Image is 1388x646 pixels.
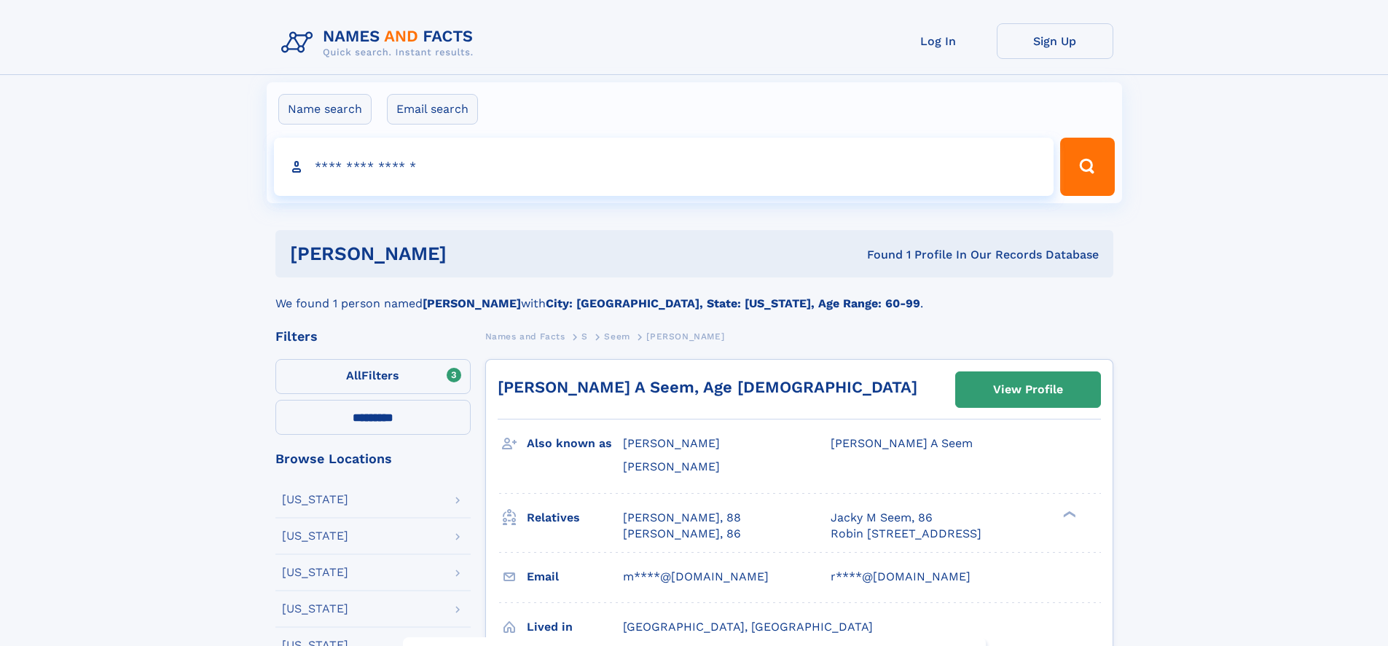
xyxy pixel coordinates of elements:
[527,564,623,589] h3: Email
[275,359,471,394] label: Filters
[282,567,348,578] div: [US_STATE]
[623,436,720,450] span: [PERSON_NAME]
[282,494,348,505] div: [US_STATE]
[956,372,1100,407] a: View Profile
[527,615,623,639] h3: Lived in
[546,296,920,310] b: City: [GEOGRAPHIC_DATA], State: [US_STATE], Age Range: 60-99
[275,330,471,343] div: Filters
[346,369,361,382] span: All
[498,378,917,396] a: [PERSON_NAME] A Seem, Age [DEMOGRAPHIC_DATA]
[278,94,372,125] label: Name search
[646,331,724,342] span: [PERSON_NAME]
[275,452,471,465] div: Browse Locations
[623,510,741,526] a: [PERSON_NAME], 88
[274,138,1054,196] input: search input
[1059,509,1077,519] div: ❯
[1060,138,1114,196] button: Search Button
[282,603,348,615] div: [US_STATE]
[831,436,973,450] span: [PERSON_NAME] A Seem
[623,620,873,634] span: [GEOGRAPHIC_DATA], [GEOGRAPHIC_DATA]
[623,526,741,542] a: [PERSON_NAME], 86
[581,331,588,342] span: S
[527,431,623,456] h3: Also known as
[656,247,1099,263] div: Found 1 Profile In Our Records Database
[275,277,1113,312] div: We found 1 person named with .
[282,530,348,542] div: [US_STATE]
[275,23,485,63] img: Logo Names and Facts
[831,526,981,542] a: Robin [STREET_ADDRESS]
[485,327,565,345] a: Names and Facts
[527,505,623,530] h3: Relatives
[831,510,933,526] a: Jacky M Seem, 86
[993,373,1063,406] div: View Profile
[997,23,1113,59] a: Sign Up
[604,331,630,342] span: Seem
[290,245,657,263] h1: [PERSON_NAME]
[387,94,478,125] label: Email search
[604,327,630,345] a: Seem
[880,23,997,59] a: Log In
[623,460,720,473] span: [PERSON_NAME]
[423,296,521,310] b: [PERSON_NAME]
[581,327,588,345] a: S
